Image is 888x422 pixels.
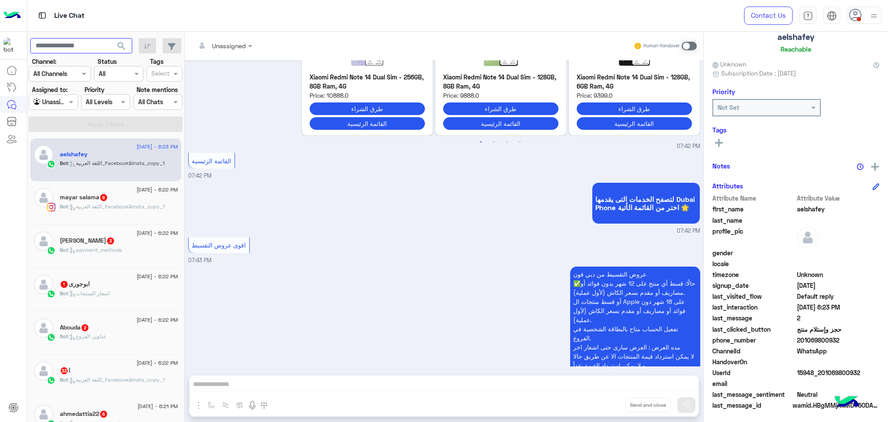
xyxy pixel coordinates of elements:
span: null [797,357,880,366]
span: last_visited_flow [712,292,795,301]
span: 2025-05-05T16:41:51.171Z [797,281,880,290]
img: defaultAdmin.png [34,275,53,294]
h6: Attributes [712,182,743,190]
button: 1 of 2 [477,138,485,147]
img: Logo [3,7,21,25]
span: Default reply [797,292,880,301]
button: القائمة الرئيسية [310,117,425,130]
img: defaultAdmin.png [34,361,53,381]
span: signup_date [712,281,795,290]
p: Xiaomi Redmi Note 14 Dual Sim - 256GB, 8GB Ram, 4G [310,73,425,91]
p: 5/5/2025, 7:43 PM [570,267,700,373]
span: email [712,379,795,388]
img: defaultAdmin.png [34,188,53,208]
span: last_message_sentiment [712,390,795,399]
span: 07:42 PM [188,172,212,179]
h5: ahmedattia22 [60,410,108,418]
span: last_interaction [712,303,795,312]
span: first_name [712,204,795,214]
span: [DATE] - 6:22 PM [137,229,178,237]
span: 07:42 PM [677,142,700,151]
span: Bot [60,160,68,166]
img: Instagram [47,203,55,211]
span: Price: 9399.0 [577,91,692,100]
span: Unknown [797,270,880,279]
span: 2 [797,346,880,356]
img: WhatsApp [47,290,55,298]
span: [DATE] - 6:22 PM [137,273,178,280]
h5: ا [60,367,70,374]
span: ChannelId [712,346,795,356]
label: Tags [150,57,163,66]
img: profile [868,10,879,21]
h6: Reachable [780,45,811,53]
button: طرق الشراء [443,102,558,115]
span: Price: 10888.0 [310,91,425,100]
img: defaultAdmin.png [797,227,819,248]
img: WhatsApp [47,333,55,342]
span: : اللغة العربية_Facebook&Insta_copy_1 [68,160,165,166]
span: null [797,248,880,257]
a: tab [799,7,816,25]
span: phone_number [712,336,795,345]
span: aelshafey [797,204,880,214]
h5: aelshafey [60,151,88,158]
span: حجز وإستلام منتج [797,325,880,334]
small: Human Handover [643,43,680,49]
h5: Ahmad Elkholy [60,237,115,244]
button: 2 of 2 [490,138,498,147]
h6: Tags [712,126,879,134]
span: 07:42 PM [677,227,700,235]
a: Contact Us [744,7,793,25]
label: Note mentions [137,85,178,94]
span: 2025-09-07T15:23:03.953Z [797,303,880,312]
span: Bot [60,333,68,340]
span: null [797,379,880,388]
span: 1 [61,281,68,288]
h5: ابوجورى [60,280,90,288]
button: 3 of 2 [503,138,511,147]
h6: Notes [712,162,730,170]
span: 33 [61,367,68,374]
img: 1403182699927242 [3,38,19,53]
button: طرق الشراء [310,102,425,115]
h6: Priority [712,88,735,96]
h5: aelshafey [777,32,814,42]
span: locale [712,259,795,268]
span: [DATE] - 6:23 PM [137,143,178,151]
span: wamid.HBgMMjAxMDY5ODAwOTMyFQIAEhggQUMzNkMwNDBDNTg4RkJFMjg1NUVDQ0E2QzQ5QkU1MDgA [793,401,879,410]
div: Select [150,69,170,80]
span: last_clicked_button [712,325,795,334]
span: HandoverOn [712,357,795,366]
button: search [111,38,132,57]
span: Bot [60,376,68,383]
span: Price: 9888.0 [443,91,558,100]
span: gender [712,248,795,257]
span: Subscription Date : [DATE] [721,69,796,78]
h5: Abouda [60,324,89,331]
button: القائمة الرئيسية [443,117,558,130]
span: Attribute Value [797,194,880,203]
span: : payment_methods [68,247,122,253]
span: last_message_id [712,401,791,410]
img: defaultAdmin.png [34,231,53,251]
img: defaultAdmin.png [34,318,53,338]
span: 2 [82,324,88,331]
span: Attribute Name [712,194,795,203]
span: Bot [60,247,68,253]
img: tab [803,11,813,21]
span: : اسعار المنتجات [68,290,110,297]
span: profile_pic [712,227,795,247]
span: search [116,41,127,51]
span: 6 [100,194,107,201]
h5: mayar salama [60,194,108,201]
span: 07:43 PM [188,257,212,264]
span: : عناوين الفروع [68,333,106,340]
img: add [871,163,879,171]
span: Bot [60,290,68,297]
span: اقوى عروض التقسيط [192,241,246,249]
img: tab [37,10,48,21]
span: timezone [712,270,795,279]
img: tab [827,11,837,21]
p: Xiaomi Redmi Note 14 Dual Sim - 128GB, 8GB Ram, 4G [443,73,558,91]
